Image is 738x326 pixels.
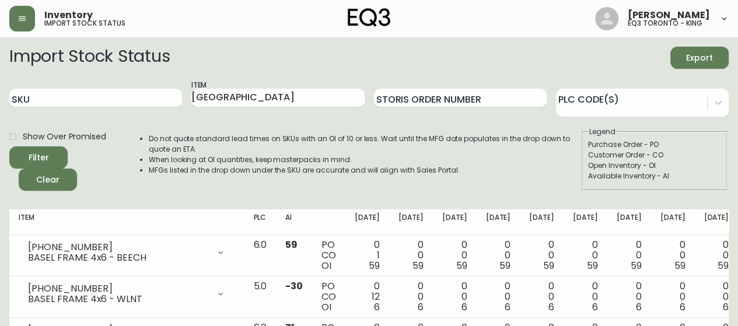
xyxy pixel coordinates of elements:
th: [DATE] [694,209,738,235]
span: 59 [369,259,380,272]
div: 0 0 [398,240,424,271]
div: 0 0 [442,281,467,313]
th: [DATE] [650,209,694,235]
th: [DATE] [345,209,389,235]
div: 0 0 [485,240,510,271]
th: AI [276,209,312,235]
span: Export [680,51,719,65]
span: 59 [456,259,467,272]
li: When looking at OI quantities, keep masterpacks in mind. [149,155,580,165]
th: [DATE] [607,209,651,235]
div: 0 0 [617,281,642,313]
span: Clear [28,173,68,187]
span: 6 [461,300,467,314]
div: 0 0 [442,240,467,271]
div: BASEL FRAME 4x6 - WLNT [28,294,209,304]
span: 6 [418,300,424,314]
span: Show Over Promised [23,131,106,143]
span: 6 [505,300,510,314]
span: 59 [718,259,729,272]
div: 0 0 [704,240,729,271]
div: 0 0 [617,240,642,271]
div: 0 0 [529,281,554,313]
div: 0 0 [573,240,598,271]
div: [PHONE_NUMBER] [28,242,209,253]
div: PO CO [321,281,336,313]
span: 59 [285,238,298,251]
span: OI [321,259,331,272]
div: Filter [29,150,49,165]
div: Customer Order - CO [588,150,721,160]
legend: Legend [588,127,617,137]
div: 0 0 [704,281,729,313]
div: Purchase Order - PO [588,139,721,150]
span: -30 [285,279,303,293]
h5: import stock status [44,20,125,27]
button: Clear [19,169,77,191]
th: [DATE] [433,209,477,235]
div: PO CO [321,240,336,271]
div: [PHONE_NUMBER]BASEL FRAME 4x6 - BEECH [19,240,235,265]
span: 6 [548,300,554,314]
h2: Import Stock Status [9,47,170,69]
li: Do not quote standard lead times on SKUs with an OI of 10 or less. Wait until the MFG date popula... [149,134,580,155]
div: Open Inventory - OI [588,160,721,171]
th: [DATE] [564,209,607,235]
div: 0 12 [355,281,380,313]
li: MFGs listed in the drop down under the SKU are accurate and will align with Sales Portal. [149,165,580,176]
span: 59 [412,259,424,272]
th: Item [9,209,244,235]
span: 6 [374,300,380,314]
span: 6 [636,300,642,314]
div: 0 1 [355,240,380,271]
td: 6.0 [244,235,276,276]
img: logo [348,8,391,27]
th: [DATE] [476,209,520,235]
button: Filter [9,146,68,169]
span: 6 [592,300,598,314]
td: 5.0 [244,276,276,318]
div: 0 0 [660,240,685,271]
span: 6 [723,300,729,314]
button: Export [670,47,729,69]
span: 59 [631,259,642,272]
th: [DATE] [389,209,433,235]
div: [PHONE_NUMBER]BASEL FRAME 4x6 - WLNT [19,281,235,307]
span: OI [321,300,331,314]
span: 59 [674,259,685,272]
div: 0 0 [660,281,685,313]
span: 59 [587,259,598,272]
div: 0 0 [485,281,510,313]
span: 59 [543,259,554,272]
span: [PERSON_NAME] [628,10,710,20]
h5: eq3 toronto - king [628,20,702,27]
div: 0 0 [398,281,424,313]
div: 0 0 [573,281,598,313]
div: Available Inventory - AI [588,171,721,181]
th: PLC [244,209,276,235]
div: 0 0 [529,240,554,271]
div: [PHONE_NUMBER] [28,283,209,294]
span: Inventory [44,10,93,20]
span: 59 [499,259,510,272]
th: [DATE] [520,209,564,235]
div: BASEL FRAME 4x6 - BEECH [28,253,209,263]
span: 6 [679,300,685,314]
